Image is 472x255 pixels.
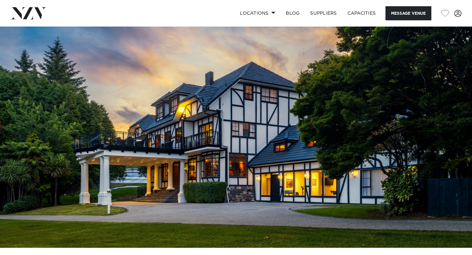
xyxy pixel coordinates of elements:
[385,6,431,20] button: Message Venue
[305,6,342,20] a: SUPPLIERS
[235,6,281,20] a: Locations
[281,6,305,20] a: BLOG
[10,7,46,19] img: nzv-logo.png
[342,6,381,20] a: Capacities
